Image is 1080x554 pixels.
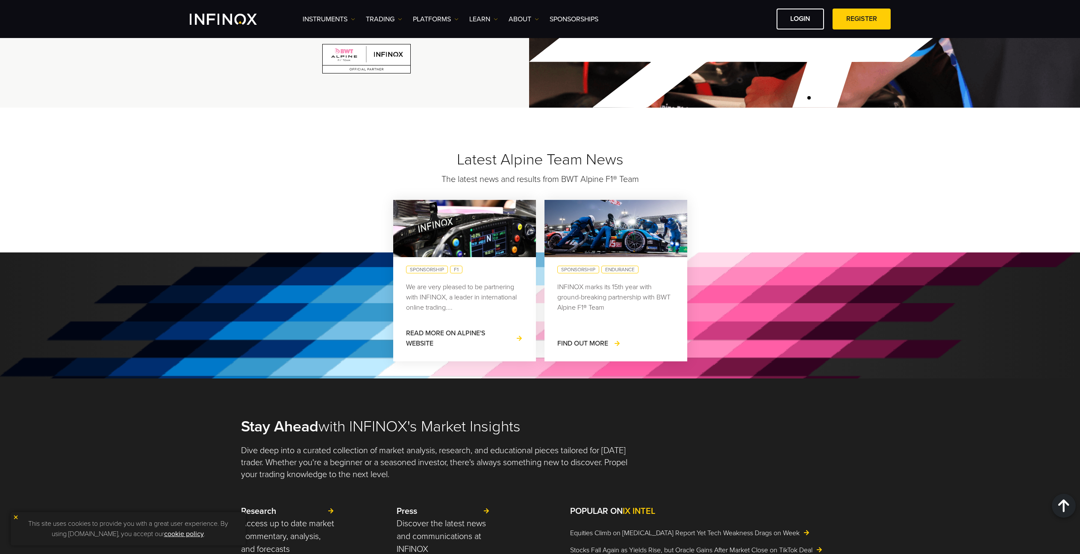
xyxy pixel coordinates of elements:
[833,9,891,29] a: REGISTER
[509,14,539,24] a: ABOUT
[303,14,355,24] a: Instruments
[798,95,803,100] span: Go to slide 1
[601,266,639,273] a: endurance
[164,530,204,538] a: cookie policy
[406,282,523,313] p: We are very pleased to be partnering with INFINOX, a leader in international online trading....
[557,338,621,349] a: Find out More
[190,14,277,25] a: INFINOX Logo
[406,266,448,273] a: sponsorship
[406,328,523,349] a: Read More on Alpine's Website
[13,514,19,520] img: yellow close icon
[368,173,712,185] p: The latest news and results from BWT Alpine F1® Team
[406,329,485,348] span: Read More on Alpine's Website
[241,506,276,516] strong: Research
[570,529,809,537] a: Equities Climb on [MEDICAL_DATA] Report Yet Tech Weakness Drags on Week
[550,14,598,24] a: SPONSORSHIPS
[623,506,655,516] span: IX INTEL
[413,14,459,24] a: PLATFORMS
[241,445,636,481] p: Dive deep into a curated collection of market analysis, research, and educational pieces tailored...
[806,95,812,100] span: Go to slide 2
[450,266,462,273] a: f1
[570,506,655,516] strong: POPULAR ON
[366,14,402,24] a: TRADING
[557,266,599,273] a: sponsorship
[241,150,839,169] h2: Latest Alpine Team News
[397,506,417,516] strong: Press
[469,14,498,24] a: Learn
[777,9,824,29] a: LOGIN
[15,516,241,541] p: This site uses cookies to provide you with a great user experience. By using [DOMAIN_NAME], you a...
[557,282,674,313] p: INFINOX marks its 15th year with ground-breaking partnership with BWT Alpine F1® Team
[557,339,608,348] span: Find out More
[241,417,318,436] strong: Stay Ahead
[241,417,839,436] h2: with INFINOX's Market Insights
